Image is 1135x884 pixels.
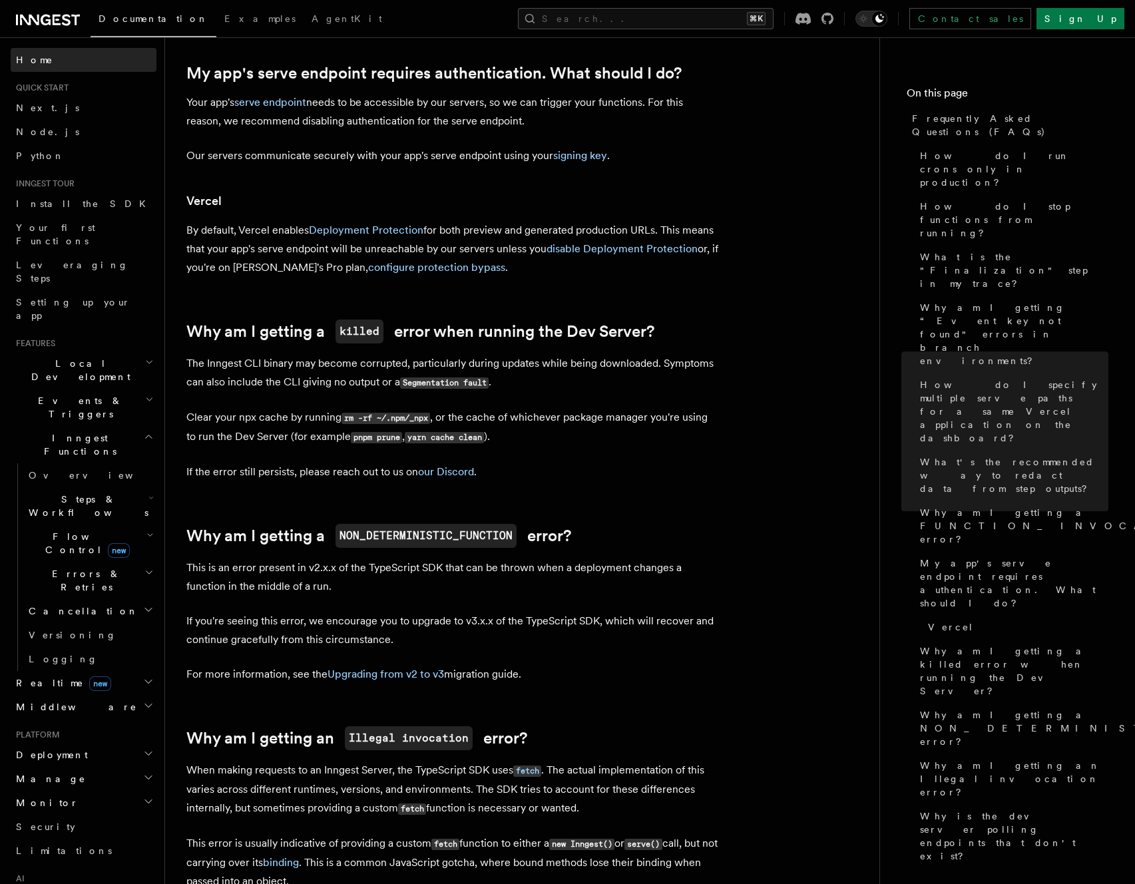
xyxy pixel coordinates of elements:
p: Clear your npx cache by running , or the cache of whichever package manager you're using to run t... [186,408,719,447]
span: Why am I getting “Event key not found" errors in branch environments? [920,301,1108,367]
span: new [108,543,130,558]
button: Deployment [11,743,156,767]
code: Segmentation fault [400,377,489,389]
a: Frequently Asked Questions (FAQs) [907,107,1108,144]
a: Node.js [11,120,156,144]
span: Local Development [11,357,145,383]
a: Why am I getting akillederror when running the Dev Server? [186,320,654,343]
a: Your first Functions [11,216,156,253]
span: Realtime [11,676,111,690]
code: fetch [513,766,541,777]
span: Documentation [99,13,208,24]
span: Inngest tour [11,178,75,189]
span: Versioning [29,630,116,640]
p: If you're seeing this error, we encourage you to upgrade to v3.x.x of the TypeScript SDK, which w... [186,612,719,649]
a: binding [263,856,299,869]
span: Platform [11,730,60,740]
a: Examples [216,4,304,36]
a: Why am I getting anIllegal invocationerror? [186,726,527,750]
a: Leveraging Steps [11,253,156,290]
span: My app's serve endpoint requires authentication. What should I do? [920,556,1108,610]
a: Sign Up [1036,8,1124,29]
span: Next.js [16,103,79,113]
span: Overview [29,470,166,481]
a: Python [11,144,156,168]
a: My app's serve endpoint requires authentication. What should I do? [186,64,682,83]
span: Errors & Retries [23,567,144,594]
span: Events & Triggers [11,394,145,421]
a: Logging [23,647,156,671]
kbd: ⌘K [747,12,766,25]
span: How do I stop functions from running? [920,200,1108,240]
span: Home [16,53,53,67]
code: killed [336,320,383,343]
button: Monitor [11,791,156,815]
span: Examples [224,13,296,24]
a: Why am I getting aNON_DETERMINISTIC_FUNCTIONerror? [186,524,571,548]
span: Steps & Workflows [23,493,148,519]
span: Features [11,338,55,349]
span: Leveraging Steps [16,260,128,284]
a: How do I specify multiple serve paths for a same Vercel application on the dashboard? [915,373,1108,450]
span: AI [11,873,25,884]
button: Steps & Workflows [23,487,156,525]
a: Install the SDK [11,192,156,216]
a: Deployment Protection [309,224,423,236]
a: our Discord [418,465,474,478]
span: Why am I getting a killed error when running the Dev Server? [920,644,1108,698]
button: Toggle dark mode [855,11,887,27]
span: Install the SDK [16,198,154,209]
a: Versioning [23,623,156,647]
p: Our servers communicate securely with your app's serve endpoint using your . [186,146,719,165]
a: What's the recommended way to redact data from step outputs? [915,450,1108,501]
span: Setting up your app [16,297,130,321]
code: new Inngest() [549,839,614,850]
a: disable Deployment Protection [547,242,698,255]
code: pnpm prune [351,432,402,443]
a: Documentation [91,4,216,37]
span: Quick start [11,83,69,93]
button: Manage [11,767,156,791]
span: new [89,676,111,691]
code: fetch [398,803,426,815]
a: Contact sales [909,8,1031,29]
a: signing key [553,149,607,162]
a: Why is the dev server polling endpoints that don't exist? [915,804,1108,868]
span: Cancellation [23,604,138,618]
a: Vercel [186,192,222,210]
span: How do I run crons only in production? [920,149,1108,189]
span: Vercel [928,620,974,634]
code: yarn cache clean [405,432,484,443]
code: NON_DETERMINISTIC_FUNCTION [336,524,517,548]
span: Monitor [11,796,79,809]
a: How do I stop functions from running? [915,194,1108,245]
a: Limitations [11,839,156,863]
span: Why is the dev server polling endpoints that don't exist? [920,809,1108,863]
span: Why am I getting an Illegal invocation error? [920,759,1108,799]
p: The Inngest CLI binary may become corrupted, particularly during updates while being downloaded. ... [186,354,719,392]
a: Why am I getting a killed error when running the Dev Server? [915,639,1108,703]
a: serve endpoint [234,96,306,109]
a: Vercel [923,615,1108,639]
a: Why am I getting “Event key not found" errors in branch environments? [915,296,1108,373]
p: By default, Vercel enables for both preview and generated production URLs. This means that your a... [186,221,719,277]
a: Why am I getting a NON_DETERMINISTIC_FUNCTION error? [915,703,1108,754]
span: Deployment [11,748,88,762]
button: Inngest Functions [11,426,156,463]
a: Next.js [11,96,156,120]
span: Limitations [16,845,112,856]
button: Errors & Retries [23,562,156,599]
span: What is the "Finalization" step in my trace? [920,250,1108,290]
a: Overview [23,463,156,487]
span: Frequently Asked Questions (FAQs) [912,112,1108,138]
a: fetch [513,764,541,776]
span: Your first Functions [16,222,95,246]
button: Realtimenew [11,671,156,695]
code: rm -rf ~/.npm/_npx [341,413,430,424]
p: If the error still persists, please reach out to us on . [186,463,719,481]
a: AgentKit [304,4,390,36]
p: Your app's needs to be accessible by our servers, so we can trigger your functions. For this reas... [186,93,719,130]
span: Middleware [11,700,137,714]
a: Security [11,815,156,839]
a: Home [11,48,156,72]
